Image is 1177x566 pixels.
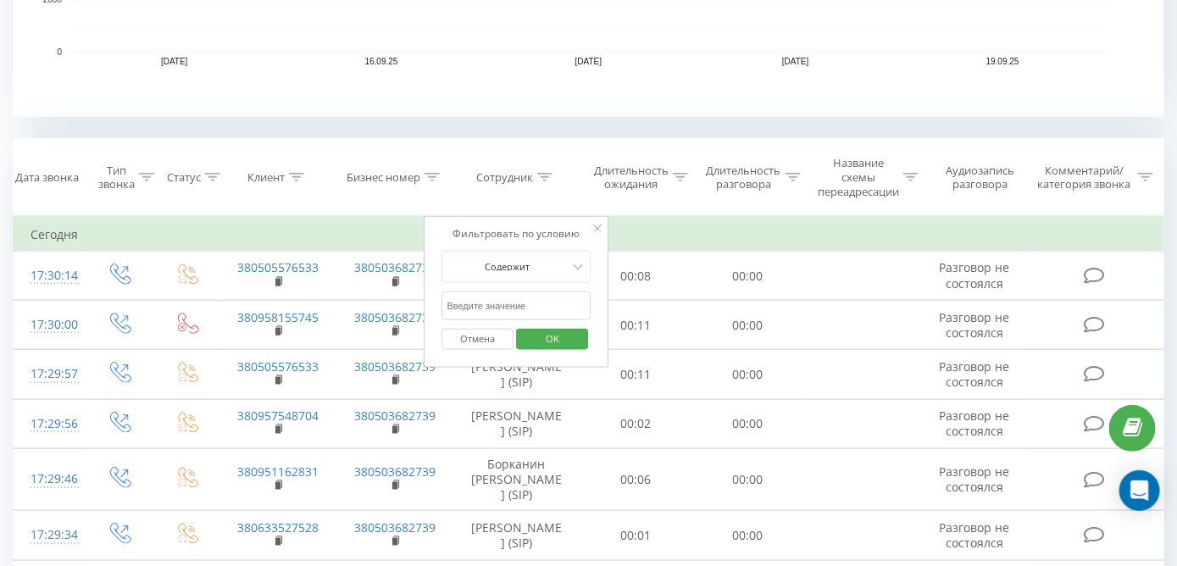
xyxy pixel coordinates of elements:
[237,259,319,275] a: 380505576533
[580,511,692,560] td: 00:01
[940,358,1010,390] span: Разговор не состоялся
[580,252,692,301] td: 00:08
[529,325,576,352] span: OK
[354,408,436,424] a: 380503682739
[247,170,285,185] div: Клиент
[31,358,68,391] div: 17:29:57
[31,519,68,552] div: 17:29:34
[442,225,591,242] div: Фильтровать по условию
[940,309,1010,341] span: Разговор не состоялся
[707,164,781,192] div: Длительность разговора
[237,519,319,535] a: 380633527528
[31,463,68,496] div: 17:29:46
[98,164,135,192] div: Тип звонка
[940,408,1010,439] span: Разговор не состоялся
[453,399,579,448] td: [PERSON_NAME] (SIP)
[516,329,588,350] button: OK
[580,350,692,399] td: 00:11
[1035,164,1134,192] div: Комментарий/категория звонка
[691,252,804,301] td: 00:00
[940,259,1010,291] span: Разговор не состоялся
[354,309,436,325] a: 380503682739
[453,350,579,399] td: [PERSON_NAME] (SIP)
[940,463,1010,495] span: Разговор не состоялся
[782,58,809,67] text: [DATE]
[453,448,579,511] td: Борканин [PERSON_NAME] (SIP)
[354,358,436,375] a: 380503682739
[936,164,1024,192] div: Аудиозапись разговора
[691,350,804,399] td: 00:00
[161,58,188,67] text: [DATE]
[818,156,899,199] div: Название схемы переадресации
[347,170,420,185] div: Бизнес номер
[453,511,579,560] td: [PERSON_NAME] (SIP)
[31,408,68,441] div: 17:29:56
[580,301,692,350] td: 00:11
[580,399,692,448] td: 00:02
[442,329,514,350] button: Отмена
[354,519,436,535] a: 380503682739
[237,408,319,424] a: 380957548704
[1119,470,1160,511] div: Open Intercom Messenger
[691,399,804,448] td: 00:00
[442,291,591,321] input: Введите значение
[167,170,201,185] div: Статус
[237,463,319,480] a: 380951162831
[354,463,436,480] a: 380503682739
[476,170,533,185] div: Сотрудник
[691,448,804,511] td: 00:00
[14,218,1164,252] td: Сегодня
[594,164,669,192] div: Длительность ожидания
[986,58,1019,67] text: 19.09.25
[15,170,79,185] div: Дата звонка
[57,47,62,57] text: 0
[31,308,68,341] div: 17:30:00
[365,58,398,67] text: 16.09.25
[354,259,436,275] a: 380503682739
[580,448,692,511] td: 00:06
[237,309,319,325] a: 380958155745
[31,259,68,292] div: 17:30:14
[691,301,804,350] td: 00:00
[691,511,804,560] td: 00:00
[940,519,1010,551] span: Разговор не состоялся
[237,358,319,375] a: 380505576533
[575,58,602,67] text: [DATE]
